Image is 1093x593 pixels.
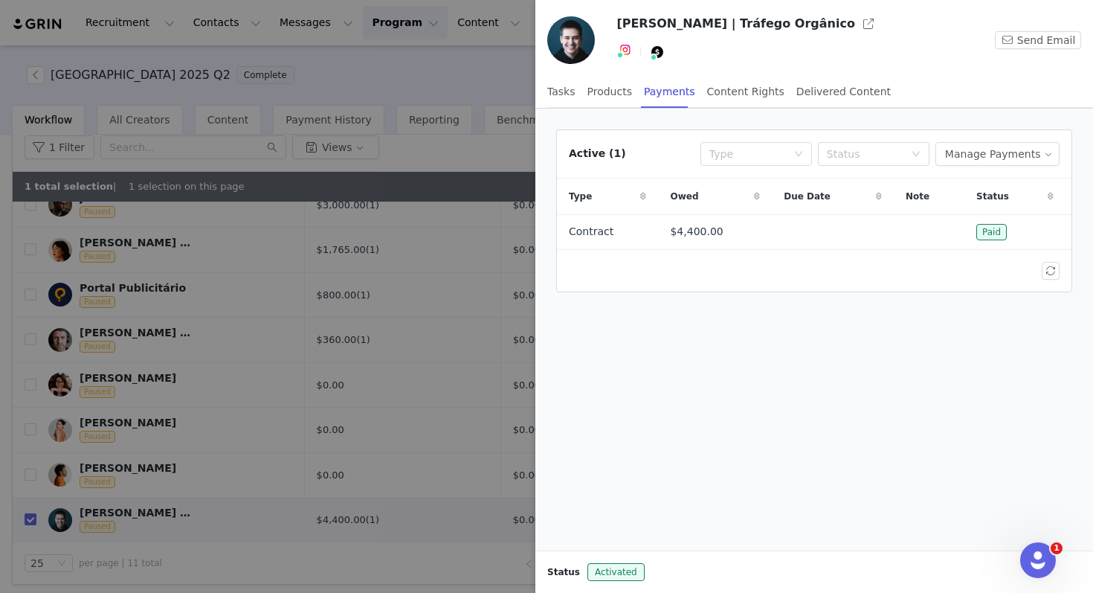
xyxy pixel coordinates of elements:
[587,563,645,581] span: Activated
[976,190,1009,203] span: Status
[587,75,632,109] div: Products
[569,146,626,161] div: Active (1)
[644,75,695,109] div: Payments
[935,142,1060,166] button: Manage Payments
[827,147,904,161] div: Status
[569,224,613,240] span: Contract
[547,16,595,64] img: d7d3d26d-18a8-4007-9906-42d73a394773--s.jpg
[906,190,929,203] span: Note
[796,75,891,109] div: Delivered Content
[547,565,580,579] span: Status
[619,44,631,56] img: instagram.svg
[995,31,1081,49] button: Send Email
[784,190,831,203] span: Due Date
[709,147,787,161] div: Type
[616,15,855,33] h3: [PERSON_NAME] | Tráfego Orgânico
[569,190,592,203] span: Type
[556,129,1072,292] article: Active
[1051,542,1063,554] span: 1
[976,224,1007,240] span: Paid
[670,224,723,240] span: $4,400.00
[547,75,575,109] div: Tasks
[1020,542,1056,578] iframe: Intercom live chat
[707,75,784,109] div: Content Rights
[794,150,803,160] i: icon: down
[670,190,698,203] span: Owed
[912,150,920,160] i: icon: down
